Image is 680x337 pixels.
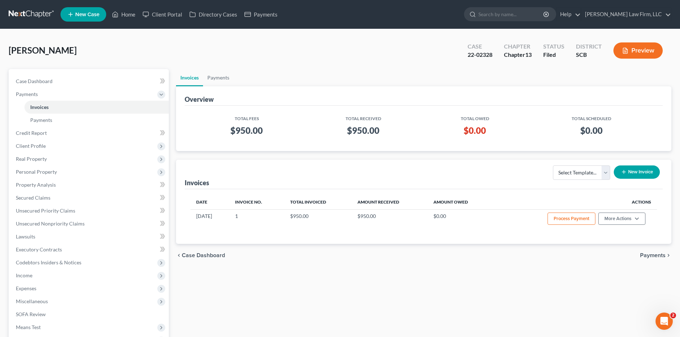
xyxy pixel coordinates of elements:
[666,252,671,258] i: chevron_right
[10,204,169,217] a: Unsecured Priority Claims
[241,8,281,21] a: Payments
[614,165,660,179] button: New Invoice
[10,243,169,256] a: Executory Contracts
[203,69,234,86] a: Payments
[30,104,49,110] span: Invoices
[229,209,284,229] td: 1
[303,111,424,122] th: Total Received
[16,311,46,317] span: SOFA Review
[16,298,48,304] span: Miscellaneous
[16,324,41,330] span: Means Test
[504,51,532,59] div: Chapter
[613,42,663,59] button: Preview
[10,308,169,321] a: SOFA Review
[284,195,352,209] th: Total Invoiced
[190,111,303,122] th: Total Fees
[429,125,520,136] h3: $0.00
[10,178,169,191] a: Property Analysis
[9,45,77,55] span: [PERSON_NAME]
[16,143,46,149] span: Client Profile
[548,213,595,225] button: Process Payment
[16,233,35,240] span: Lawsuits
[30,117,52,123] span: Payments
[16,259,81,265] span: Codebtors Insiders & Notices
[16,285,36,291] span: Expenses
[16,182,56,188] span: Property Analysis
[670,313,676,318] span: 2
[190,195,229,209] th: Date
[182,252,225,258] span: Case Dashboard
[16,246,62,252] span: Executory Contracts
[284,209,352,229] td: $950.00
[16,220,85,227] span: Unsecured Nonpriority Claims
[16,195,50,201] span: Secured Claims
[16,156,47,162] span: Real Property
[543,42,564,51] div: Status
[176,252,182,258] i: chevron_left
[598,213,645,225] button: More Actions
[10,191,169,204] a: Secured Claims
[176,69,203,86] a: Invoices
[229,195,284,209] th: Invoice No.
[525,51,532,58] span: 13
[16,272,32,278] span: Income
[185,95,214,104] div: Overview
[176,252,225,258] button: chevron_left Case Dashboard
[478,8,544,21] input: Search by name...
[10,75,169,88] a: Case Dashboard
[640,252,666,258] span: Payments
[24,101,169,114] a: Invoices
[139,8,186,21] a: Client Portal
[576,51,602,59] div: SCB
[424,111,526,122] th: Total Owed
[16,91,38,97] span: Payments
[532,125,651,136] h3: $0.00
[576,42,602,51] div: District
[16,130,47,136] span: Credit Report
[640,252,671,258] button: Payments chevron_right
[352,195,428,209] th: Amount Received
[493,195,657,209] th: Actions
[543,51,564,59] div: Filed
[16,208,75,214] span: Unsecured Priority Claims
[468,42,492,51] div: Case
[557,8,581,21] a: Help
[10,217,169,230] a: Unsecured Nonpriority Claims
[656,313,673,330] iframe: Intercom live chat
[190,209,229,229] td: [DATE]
[75,12,99,17] span: New Case
[16,78,53,84] span: Case Dashboard
[108,8,139,21] a: Home
[186,8,241,21] a: Directory Cases
[581,8,671,21] a: [PERSON_NAME] Law Firm, LLC
[468,51,492,59] div: 22-02328
[196,125,297,136] h3: $950.00
[24,114,169,127] a: Payments
[10,230,169,243] a: Lawsuits
[352,209,428,229] td: $950.00
[10,127,169,140] a: Credit Report
[16,169,57,175] span: Personal Property
[504,42,532,51] div: Chapter
[526,111,657,122] th: Total Scheduled
[185,178,209,187] div: Invoices
[428,209,493,229] td: $0.00
[428,195,493,209] th: Amount Owed
[309,125,418,136] h3: $950.00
